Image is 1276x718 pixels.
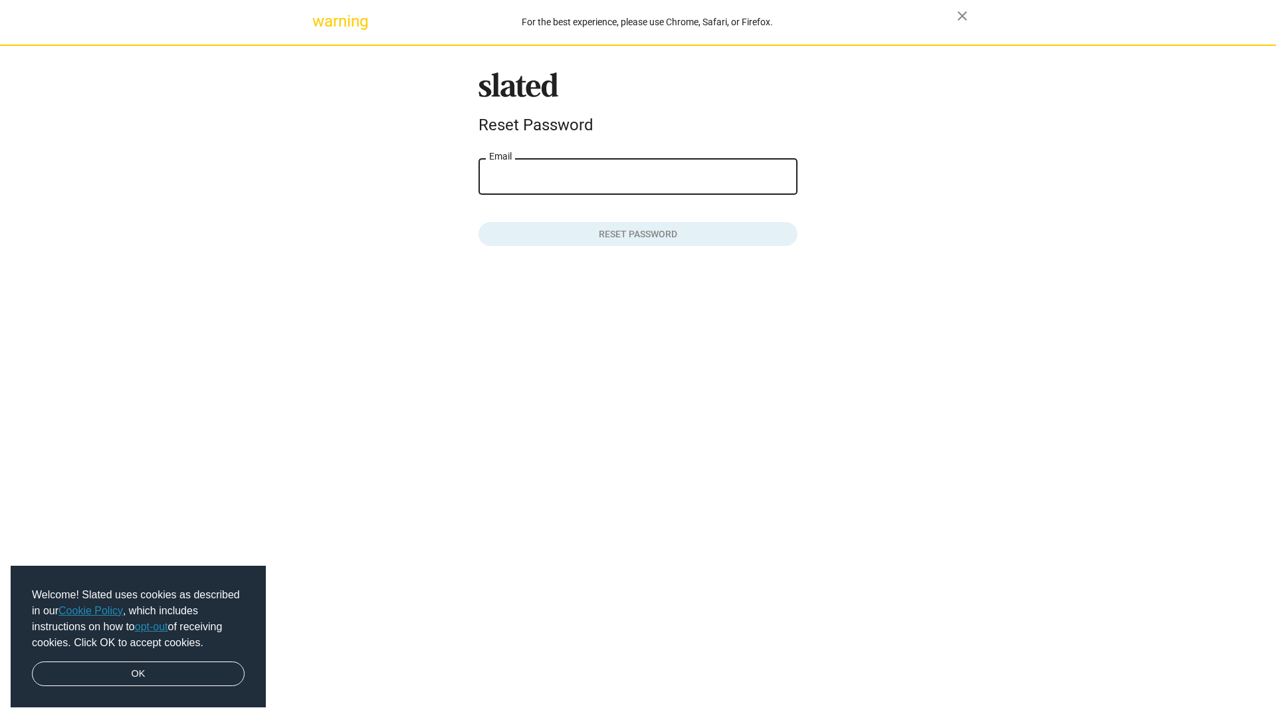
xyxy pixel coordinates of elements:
sl-branding: Reset Password [478,72,797,140]
div: For the best experience, please use Chrome, Safari, or Firefox. [338,13,957,31]
mat-icon: close [954,8,970,24]
a: opt-out [135,621,168,632]
div: Reset Password [478,116,797,134]
div: cookieconsent [11,566,266,708]
a: Cookie Policy [58,605,123,616]
mat-icon: warning [312,13,328,29]
a: dismiss cookie message [32,661,245,687]
span: Welcome! Slated uses cookies as described in our , which includes instructions on how to of recei... [32,587,245,651]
